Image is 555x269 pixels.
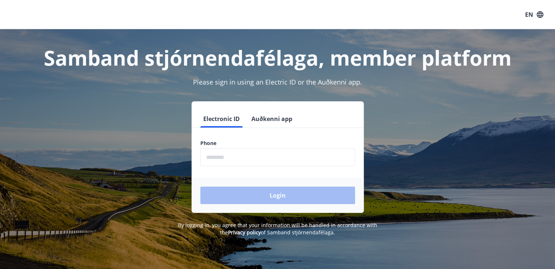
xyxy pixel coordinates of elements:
span: Please sign in using an Electric ID or the Auðkenni app. [193,78,362,86]
button: EN [522,8,546,21]
label: Phone [200,140,355,147]
h1: Samband stjórnendafélaga, member platform [24,44,532,71]
span: By logging in, you agree that your information will be handled in accordance with the of Samband ... [178,222,377,236]
button: Auðkenni app [248,110,295,128]
button: Electronic ID [200,110,243,128]
a: Privacy policy [228,229,261,236]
